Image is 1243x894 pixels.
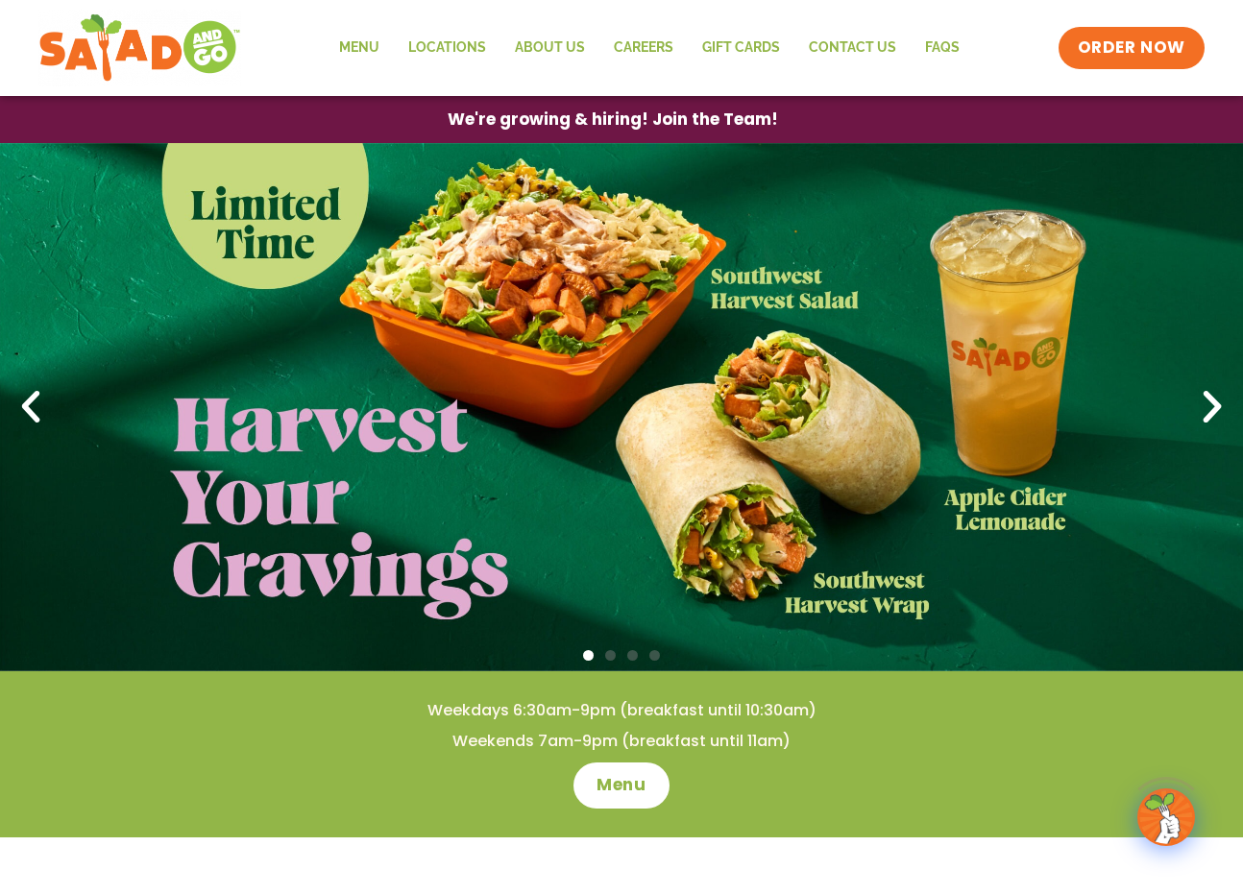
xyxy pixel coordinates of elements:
[38,10,241,86] img: new-SAG-logo-768×292
[627,650,638,661] span: Go to slide 3
[325,26,394,70] a: Menu
[1059,27,1205,69] a: ORDER NOW
[1078,36,1185,60] span: ORDER NOW
[599,26,688,70] a: Careers
[597,774,646,797] span: Menu
[605,650,616,661] span: Go to slide 2
[911,26,974,70] a: FAQs
[38,731,1205,752] h4: Weekends 7am-9pm (breakfast until 11am)
[583,650,594,661] span: Go to slide 1
[1191,386,1233,428] div: Next slide
[394,26,500,70] a: Locations
[10,386,52,428] div: Previous slide
[448,111,778,128] span: We're growing & hiring! Join the Team!
[649,650,660,661] span: Go to slide 4
[688,26,794,70] a: GIFT CARDS
[325,26,974,70] nav: Menu
[794,26,911,70] a: Contact Us
[573,762,669,809] a: Menu
[38,700,1205,721] h4: Weekdays 6:30am-9pm (breakfast until 10:30am)
[500,26,599,70] a: About Us
[419,97,807,142] a: We're growing & hiring! Join the Team!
